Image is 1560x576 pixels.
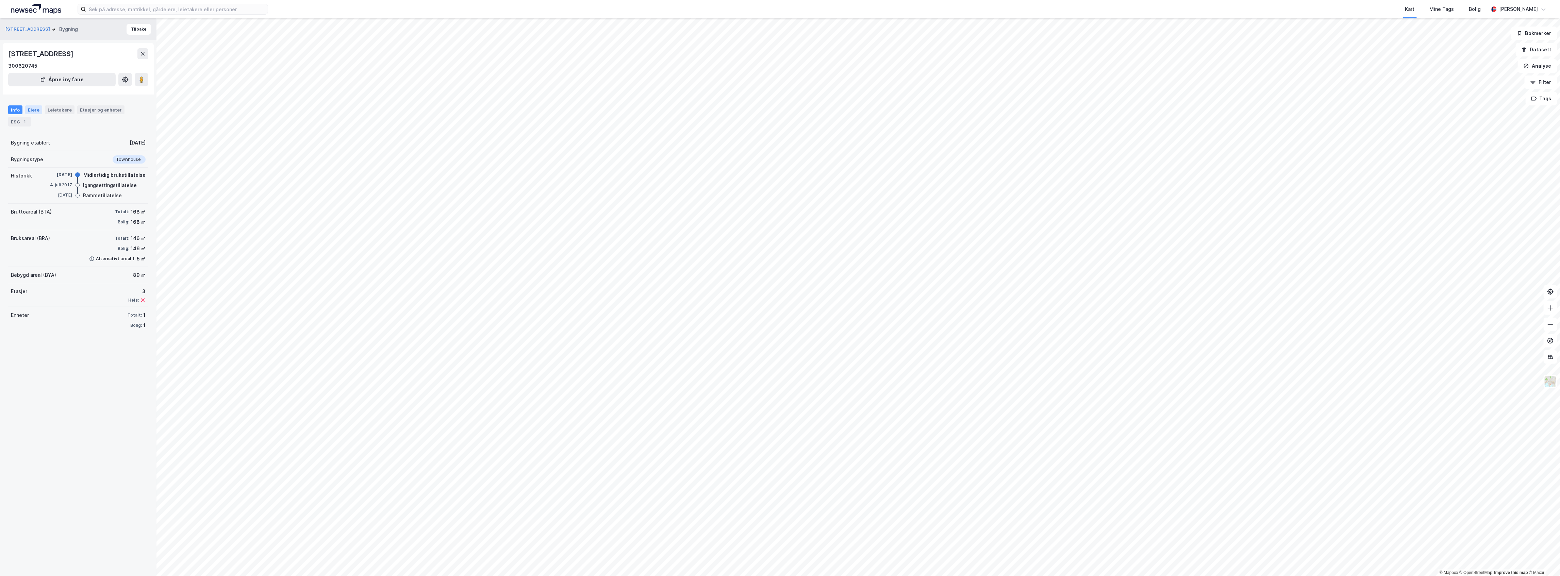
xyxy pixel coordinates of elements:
[1525,75,1557,89] button: Filter
[1526,92,1557,105] button: Tags
[131,208,146,216] div: 168 ㎡
[11,155,43,164] div: Bygningstype
[131,234,146,242] div: 146 ㎡
[1405,5,1415,13] div: Kart
[11,287,27,295] div: Etasjer
[83,191,122,200] div: Rammetillatelse
[8,117,31,126] div: ESG
[11,234,50,242] div: Bruksareal (BRA)
[133,271,146,279] div: 89 ㎡
[45,182,72,188] div: 4. juli 2017
[86,4,268,14] input: Søk på adresse, matrikkel, gårdeiere, leietakere eller personer
[128,287,146,295] div: 3
[143,311,146,319] div: 1
[45,172,72,178] div: [DATE]
[11,271,56,279] div: Bebygd areal (BYA)
[1511,27,1557,40] button: Bokmerker
[1469,5,1481,13] div: Bolig
[128,298,139,303] div: Heis:
[8,48,75,59] div: [STREET_ADDRESS]
[59,25,78,33] div: Bygning
[1526,543,1560,576] div: Kontrollprogram for chat
[143,321,146,329] div: 1
[1544,375,1557,388] img: Z
[5,26,51,33] button: [STREET_ADDRESS]
[1516,43,1557,56] button: Datasett
[83,181,137,189] div: Igangsettingstillatelse
[45,105,74,114] div: Leietakere
[96,256,135,261] div: Alternativt areal 1:
[1499,5,1538,13] div: [PERSON_NAME]
[11,139,50,147] div: Bygning etablert
[25,105,42,114] div: Eiere
[115,209,129,215] div: Totalt:
[1440,570,1458,575] a: Mapbox
[118,246,129,251] div: Bolig:
[131,244,146,253] div: 146 ㎡
[11,4,61,14] img: logo.a4113a55bc3d86da70a041830d287a7e.svg
[130,139,146,147] div: [DATE]
[137,255,146,263] div: 5 ㎡
[80,107,122,113] div: Etasjer og enheter
[1518,59,1557,73] button: Analyse
[127,24,151,35] button: Tilbake
[8,62,37,70] div: 300620745
[45,192,72,198] div: [DATE]
[11,172,32,180] div: Historikk
[8,73,116,86] button: Åpne i ny fane
[1430,5,1454,13] div: Mine Tags
[118,219,129,225] div: Bolig:
[130,323,142,328] div: Bolig:
[83,171,146,179] div: Midlertidig brukstillatelse
[11,208,52,216] div: Bruttoareal (BTA)
[1526,543,1560,576] iframe: Chat Widget
[8,105,22,114] div: Info
[115,236,129,241] div: Totalt:
[11,311,29,319] div: Enheter
[128,312,142,318] div: Totalt:
[1460,570,1493,575] a: OpenStreetMap
[131,218,146,226] div: 168 ㎡
[21,118,28,125] div: 1
[1494,570,1528,575] a: Improve this map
